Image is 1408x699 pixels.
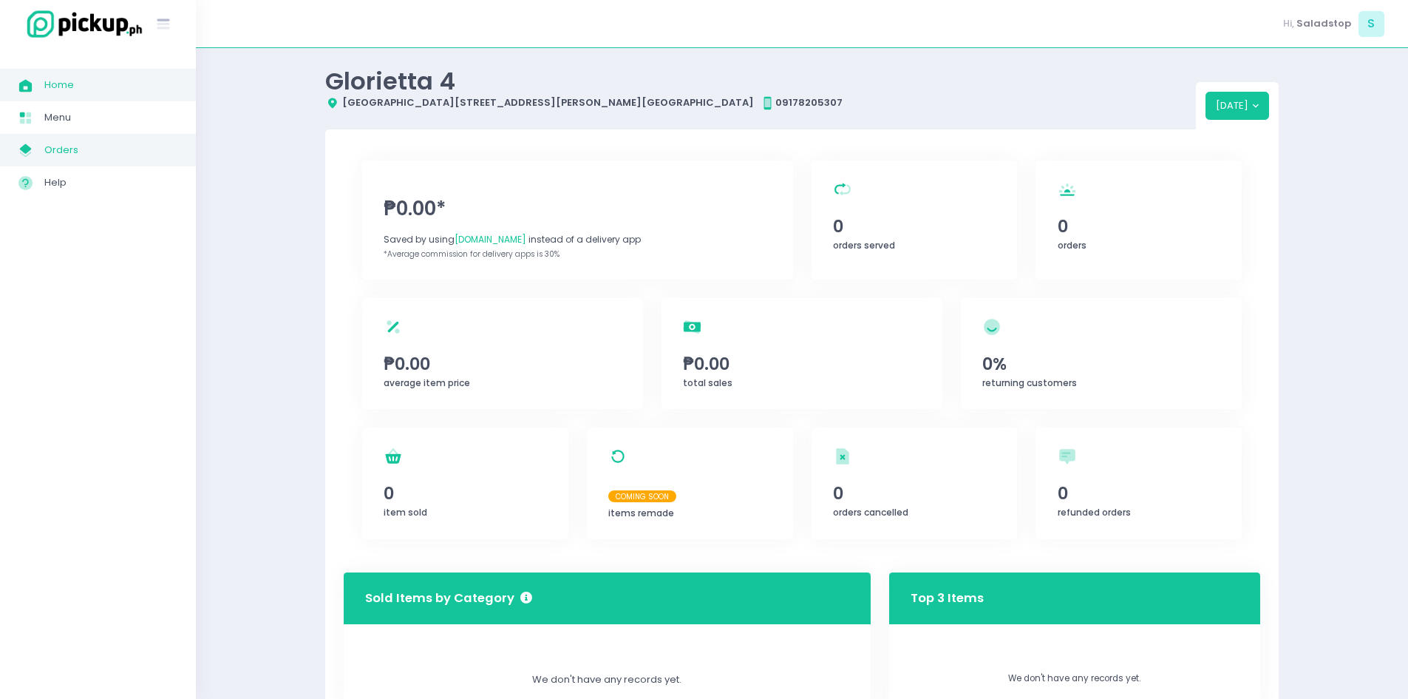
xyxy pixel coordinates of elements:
span: orders served [833,239,895,251]
span: refunded orders [1058,506,1131,519]
button: [DATE] [1205,92,1270,120]
span: orders cancelled [833,506,908,519]
div: Glorietta 4 [325,67,1196,95]
span: 0 [833,481,996,506]
span: 0 [384,481,546,506]
span: S [1358,11,1384,37]
a: ₱0.00total sales [662,298,942,409]
span: Help [44,173,177,192]
span: 0 [1058,214,1220,239]
span: [DOMAIN_NAME] [455,233,526,246]
a: 0item sold [362,428,568,539]
a: 0refunded orders [1035,428,1242,539]
span: Coming Soon [608,490,676,502]
span: *Average commission for delivery apps is 30% [384,249,560,260]
a: 0%returning customers [961,298,1242,409]
span: item sold [384,506,427,519]
span: ₱0.00* [384,195,771,223]
a: ₱0.00average item price [362,298,643,409]
span: Hi, [1283,16,1294,31]
span: average item price [384,376,470,389]
span: returning customers [982,376,1077,389]
div: We don't have any records yet. [365,672,848,687]
img: logo [18,8,144,40]
a: 0orders [1035,161,1242,280]
span: Home [44,75,177,95]
h3: Sold Items by Category [365,590,532,608]
h3: Top 3 Items [911,577,984,619]
span: Orders [44,141,177,160]
a: 0orders cancelled [812,428,1018,539]
span: items remade [608,507,674,519]
div: [GEOGRAPHIC_DATA][STREET_ADDRESS][PERSON_NAME][GEOGRAPHIC_DATA] 09178205307 [325,95,1196,110]
span: 0% [982,351,1220,376]
span: ₱0.00 [683,351,921,376]
a: 0orders served [812,161,1018,280]
div: Saved by using instead of a delivery app [384,233,771,246]
span: ₱0.00 [384,351,622,376]
p: We don't have any records yet. [911,672,1239,686]
span: Saladstop [1296,16,1351,31]
span: Menu [44,108,177,127]
span: total sales [683,376,732,389]
span: orders [1058,239,1086,251]
span: 0 [833,214,996,239]
span: 0 [1058,481,1220,506]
